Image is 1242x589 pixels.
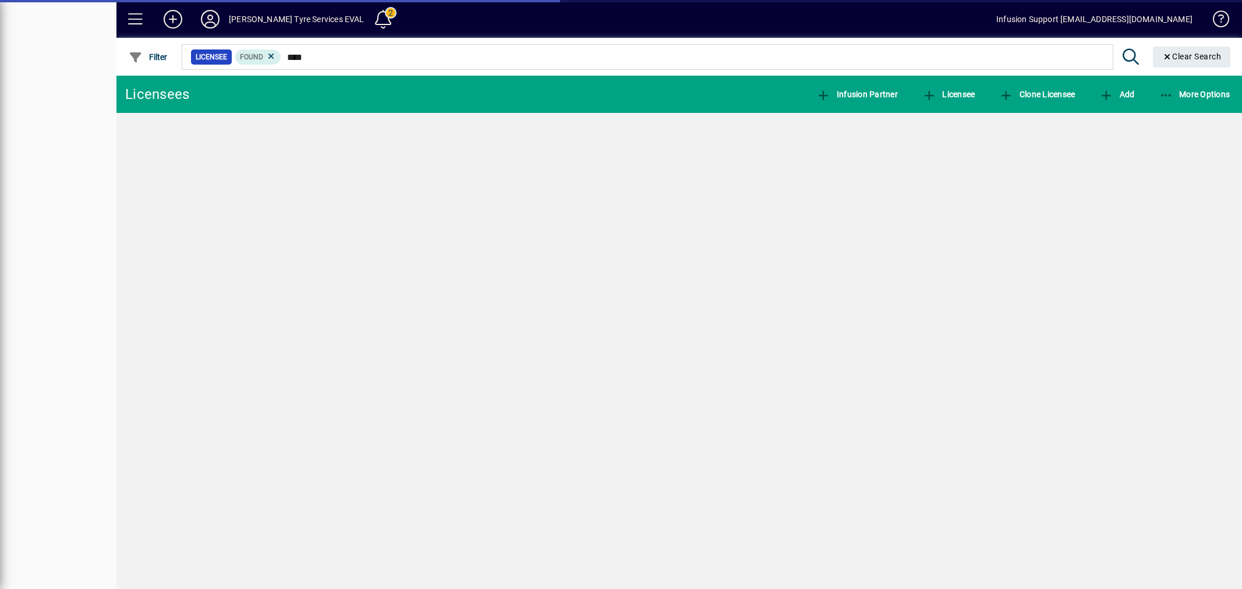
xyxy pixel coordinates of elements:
[235,49,281,65] mat-chip: Found Status: Found
[919,84,978,105] button: Licensee
[922,90,975,99] span: Licensee
[1099,90,1134,99] span: Add
[1159,90,1230,99] span: More Options
[229,10,365,29] div: [PERSON_NAME] Tyre Services EVAL
[996,10,1193,29] div: Infusion Support [EMAIL_ADDRESS][DOMAIN_NAME]
[196,51,227,63] span: Licensee
[125,85,189,104] div: Licensees
[1156,84,1233,105] button: More Options
[1096,84,1137,105] button: Add
[1204,2,1227,40] a: Knowledge Base
[126,47,171,68] button: Filter
[129,52,168,62] span: Filter
[154,9,192,30] button: Add
[240,53,263,61] span: Found
[996,84,1078,105] button: Clone Licensee
[1153,47,1231,68] button: Clear
[192,9,229,30] button: Profile
[1162,52,1222,61] span: Clear Search
[816,90,898,99] span: Infusion Partner
[999,90,1075,99] span: Clone Licensee
[813,84,901,105] button: Infusion Partner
